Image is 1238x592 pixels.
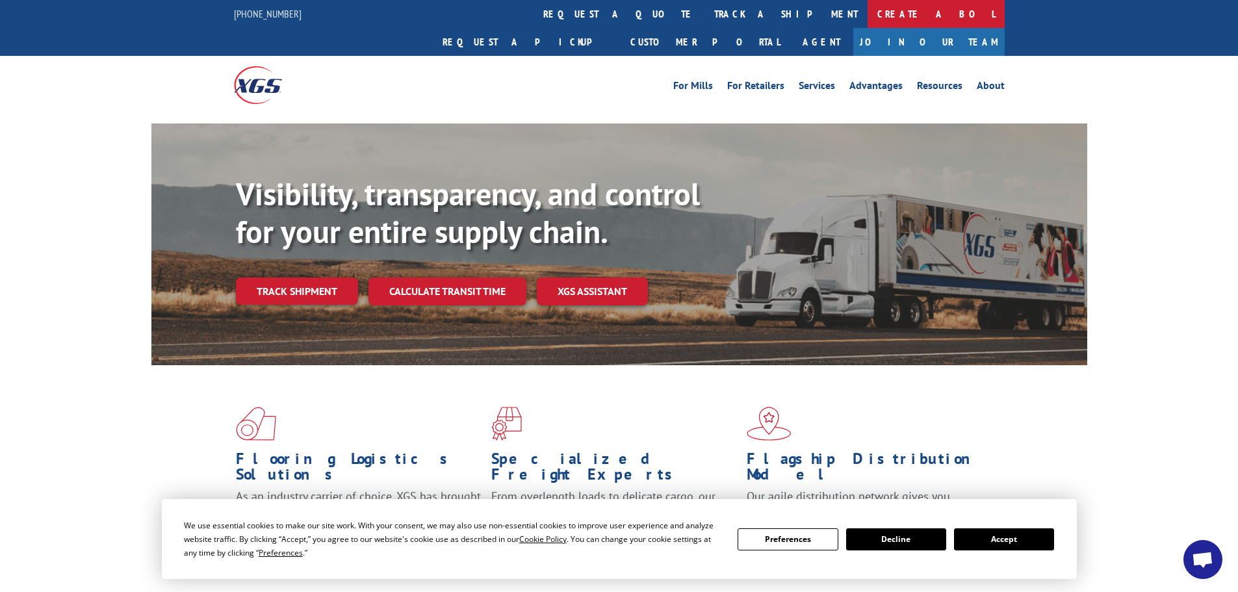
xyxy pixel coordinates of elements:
[491,489,737,547] p: From overlength loads to delicate cargo, our experienced staff knows the best way to move your fr...
[491,407,522,441] img: xgs-icon-focused-on-flooring-red
[537,277,648,305] a: XGS ASSISTANT
[917,81,962,95] a: Resources
[747,451,992,489] h1: Flagship Distribution Model
[849,81,903,95] a: Advantages
[236,174,700,251] b: Visibility, transparency, and control for your entire supply chain.
[368,277,526,305] a: Calculate transit time
[954,528,1054,550] button: Accept
[738,528,838,550] button: Preferences
[853,28,1005,56] a: Join Our Team
[236,277,358,305] a: Track shipment
[727,81,784,95] a: For Retailers
[621,28,790,56] a: Customer Portal
[433,28,621,56] a: Request a pickup
[236,489,481,535] span: As an industry carrier of choice, XGS has brought innovation and dedication to flooring logistics...
[790,28,853,56] a: Agent
[977,81,1005,95] a: About
[846,528,946,550] button: Decline
[259,547,303,558] span: Preferences
[184,519,722,560] div: We use essential cookies to make our site work. With your consent, we may also use non-essential ...
[1183,540,1222,579] div: Open chat
[747,407,792,441] img: xgs-icon-flagship-distribution-model-red
[162,499,1077,579] div: Cookie Consent Prompt
[491,451,737,489] h1: Specialized Freight Experts
[519,534,567,545] span: Cookie Policy
[236,451,482,489] h1: Flooring Logistics Solutions
[747,489,986,519] span: Our agile distribution network gives you nationwide inventory management on demand.
[673,81,713,95] a: For Mills
[236,407,276,441] img: xgs-icon-total-supply-chain-intelligence-red
[799,81,835,95] a: Services
[234,7,302,20] a: [PHONE_NUMBER]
